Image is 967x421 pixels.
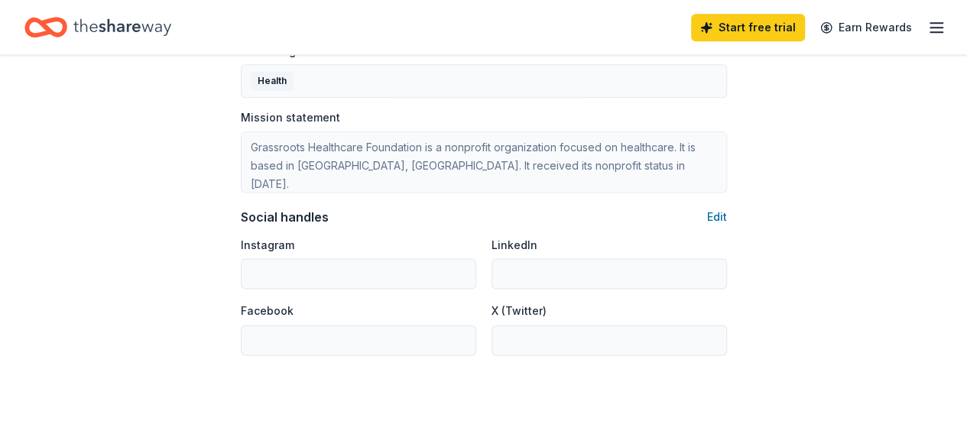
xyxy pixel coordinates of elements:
[241,131,727,193] textarea: Grassroots Healthcare Foundation is a nonprofit organization focused on healthcare. It is based i...
[251,71,294,91] div: Health
[691,14,805,41] a: Start free trial
[492,303,547,319] label: X (Twitter)
[241,238,294,253] label: Instagram
[241,110,340,125] label: Mission statement
[811,14,921,41] a: Earn Rewards
[492,238,537,253] label: LinkedIn
[24,9,171,45] a: Home
[241,303,294,319] label: Facebook
[241,208,329,226] div: Social handles
[241,64,727,98] button: Health
[707,208,727,226] button: Edit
